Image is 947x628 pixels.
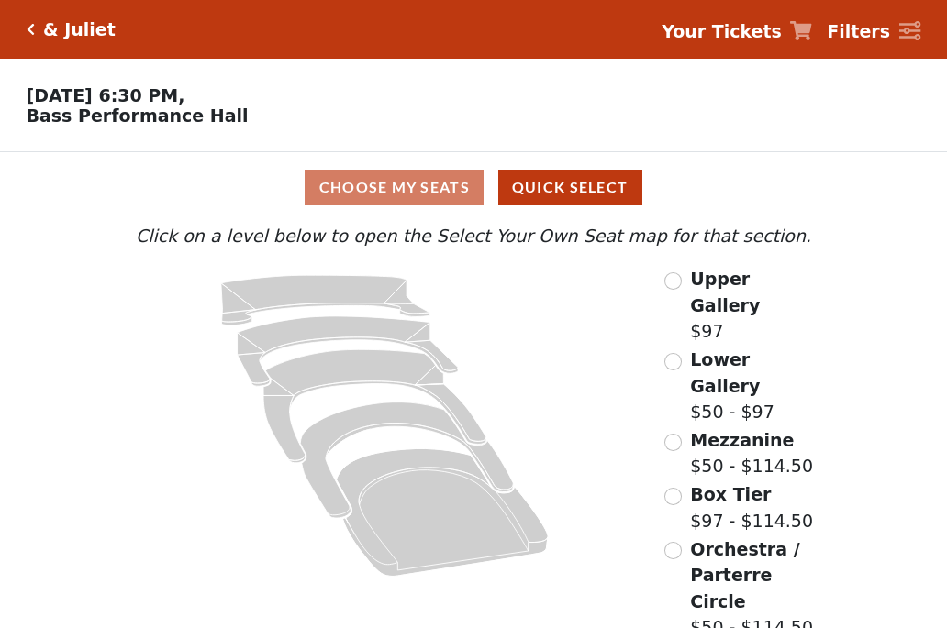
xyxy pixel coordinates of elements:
[690,430,794,450] span: Mezzanine
[221,275,430,325] path: Upper Gallery - Seats Available: 311
[662,21,782,41] strong: Your Tickets
[827,21,890,41] strong: Filters
[690,347,816,425] label: $50 - $97
[27,23,35,36] a: Click here to go back to filters
[690,269,760,315] span: Upper Gallery
[238,316,459,386] path: Lower Gallery - Seats Available: 74
[131,223,816,249] p: Click on a level below to open the Select Your Own Seat map for that section.
[690,349,760,396] span: Lower Gallery
[43,19,116,40] h5: & Juliet
[690,481,813,534] label: $97 - $114.50
[690,266,816,345] label: $97
[690,539,799,611] span: Orchestra / Parterre Circle
[498,170,642,205] button: Quick Select
[337,449,549,577] path: Orchestra / Parterre Circle - Seats Available: 21
[690,427,813,479] label: $50 - $114.50
[827,18,920,45] a: Filters
[662,18,812,45] a: Your Tickets
[690,484,771,504] span: Box Tier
